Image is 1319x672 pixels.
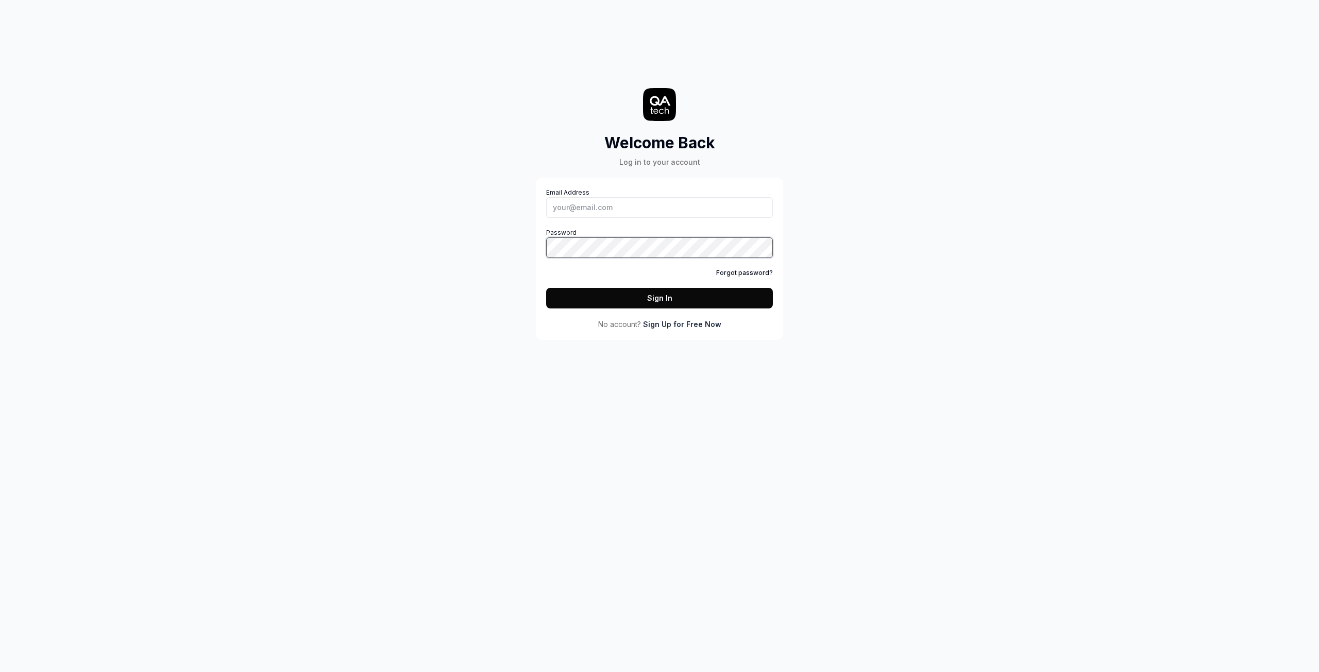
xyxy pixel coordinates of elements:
button: Sign In [546,288,773,308]
span: No account? [598,319,641,330]
h2: Welcome Back [604,131,715,154]
label: Email Address [546,188,773,218]
input: Password [546,237,773,258]
div: Log in to your account [604,157,715,167]
label: Password [546,228,773,258]
input: Email Address [546,197,773,218]
a: Forgot password? [716,268,773,278]
a: Sign Up for Free Now [643,319,721,330]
